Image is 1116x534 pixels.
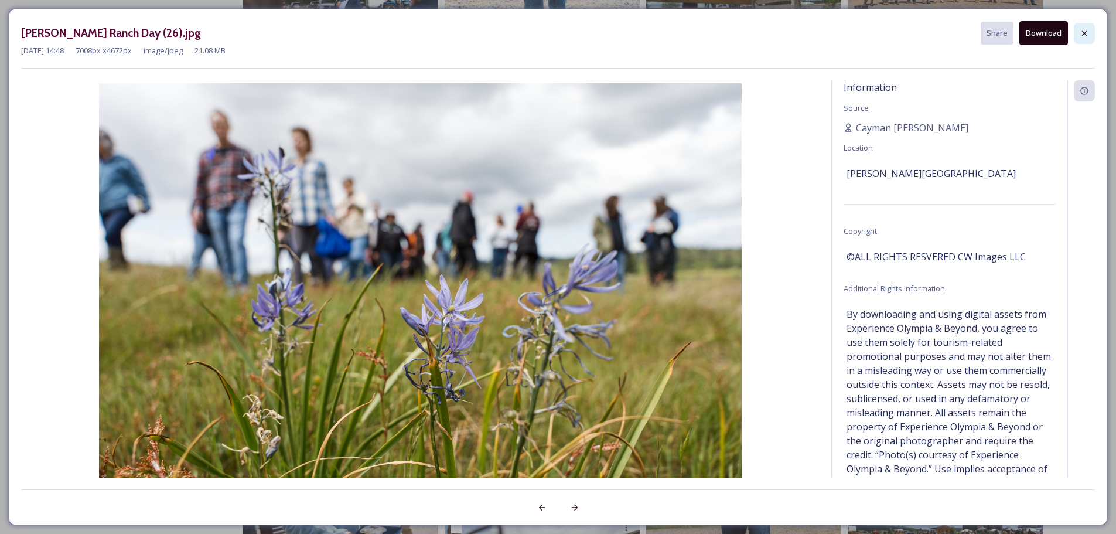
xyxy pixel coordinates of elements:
span: 21.08 MB [194,45,226,56]
span: image/jpeg [144,45,183,56]
button: Share [981,22,1013,45]
span: ©ALL RIGHTS RESVERED CW Images LLC [847,250,1026,264]
span: Cayman [PERSON_NAME] [856,121,968,135]
span: By downloading and using digital assets from Experience Olympia & Beyond, you agree to use them s... [847,307,1053,518]
span: 7008 px x 4672 px [76,45,132,56]
h3: [PERSON_NAME] Ranch Day (26).jpg [21,25,201,42]
span: Location [844,142,873,153]
span: Additional Rights Information [844,283,945,294]
span: Copyright [844,226,877,236]
button: Download [1019,21,1068,45]
span: [DATE] 14:48 [21,45,64,56]
span: [PERSON_NAME][GEOGRAPHIC_DATA] [847,166,1016,181]
span: Information [844,81,897,94]
img: cayman%40caymanwaughtel.com-Colvin_Ranch_Days_2025_Cayman_Waughtel-39.jpg [21,83,820,512]
span: Source [844,103,869,113]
